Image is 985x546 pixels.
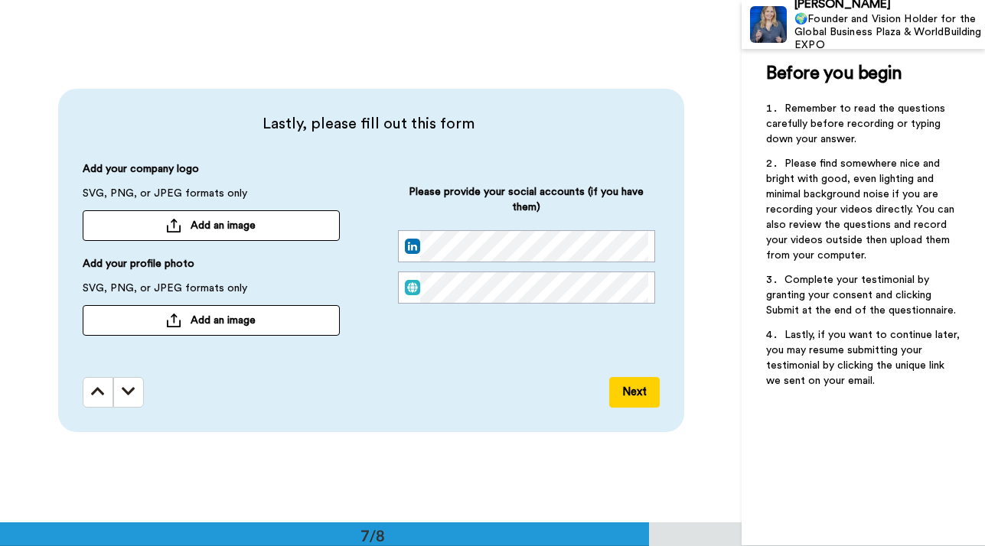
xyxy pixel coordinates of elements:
[766,275,956,316] span: Complete your testimonial by granting your consent and clicking Submit at the end of the question...
[405,280,420,295] img: web.svg
[405,239,420,254] img: linked-in.png
[83,305,340,336] button: Add an image
[794,13,984,51] div: 🌍Founder and Vision Holder for the Global Business Plaza & WorldBuilding EXPO
[83,186,247,210] span: SVG, PNG, or JPEG formats only
[336,525,409,546] div: 7/8
[766,103,948,145] span: Remember to read the questions carefully before recording or typing down your answer.
[398,184,655,230] span: Please provide your social accounts (if you have them)
[191,313,256,328] span: Add an image
[83,256,194,281] span: Add your profile photo
[766,64,902,83] span: Before you begin
[83,161,199,186] span: Add your company logo
[609,377,660,408] button: Next
[191,218,256,233] span: Add an image
[766,158,957,261] span: Please find somewhere nice and bright with good, even lighting and minimal background noise if yo...
[750,6,787,43] img: Profile Image
[83,210,340,241] button: Add an image
[83,281,247,305] span: SVG, PNG, or JPEG formats only
[83,113,655,135] span: Lastly, please fill out this form
[766,330,963,386] span: Lastly, if you want to continue later, you may resume submitting your testimonial by clicking the...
